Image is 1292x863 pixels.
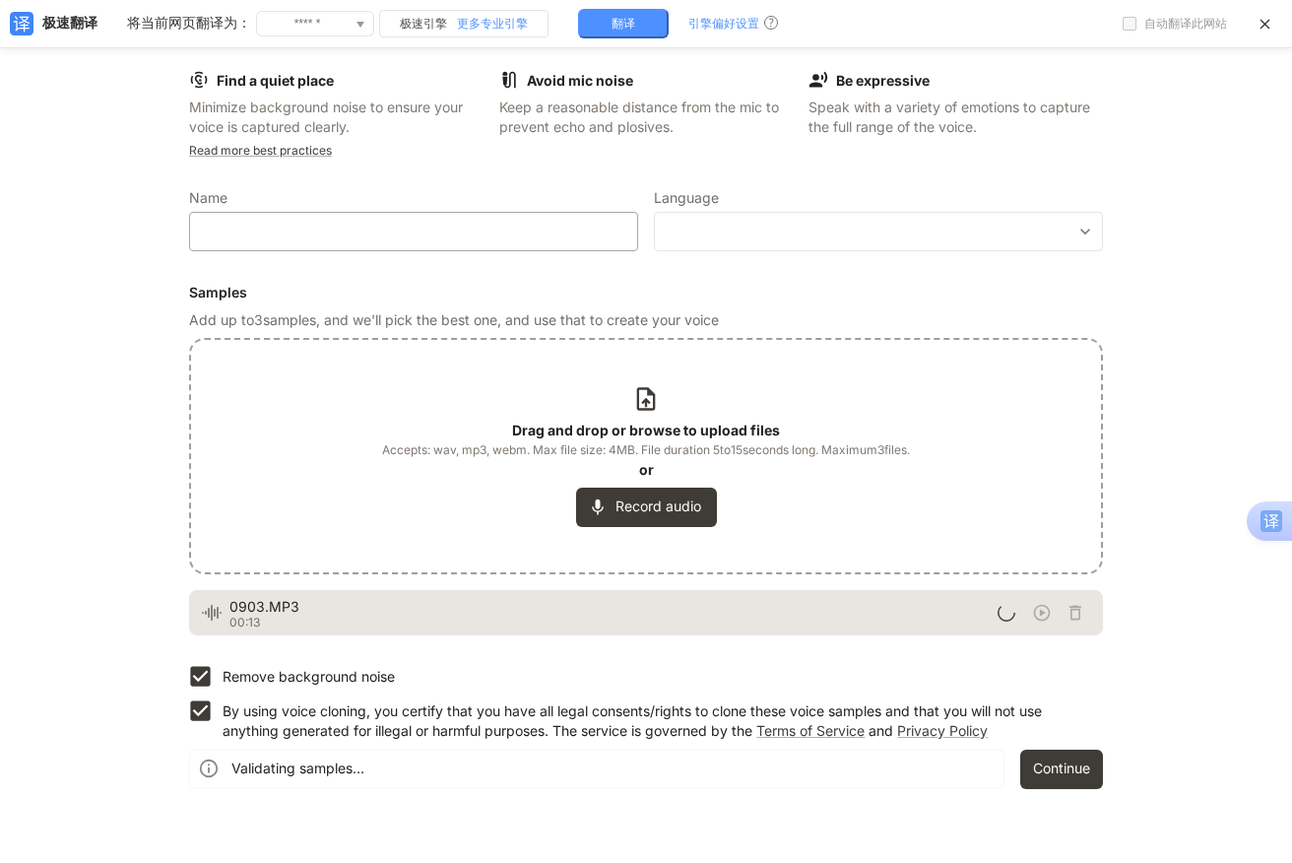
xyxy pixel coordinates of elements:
p: Keep a reasonable distance from the mic to prevent echo and plosives. [499,98,794,137]
b: or [639,461,654,478]
a: Privacy Policy [897,722,988,739]
p: Speak with a variety of emotions to capture the full range of the voice. [808,98,1103,137]
p: 00:13 [229,617,998,629]
a: Terms of Service [756,722,865,739]
p: Add up to 3 samples, and we'll pick the best one, and use that to create your voice [189,310,1103,330]
button: Continue [1020,750,1103,789]
span: Accepts: wav, mp3, webm. Max file size: 4MB. File duration 5 to 15 seconds long. Maximum 3 files. [382,440,910,460]
div: ​ [655,222,1102,241]
b: Find a quiet place [217,72,334,89]
b: Avoid mic noise [527,72,633,89]
div: Validating samples... [231,751,364,786]
button: Record audio [576,488,717,527]
p: Language [654,191,719,205]
p: By using voice cloning, you certify that you have all legal consents/rights to clone these voice ... [223,701,1087,741]
p: Minimize background noise to ensure your voice is captured clearly. [189,98,484,137]
b: Drag and drop or browse to upload files [512,422,780,438]
h6: Samples [189,283,1103,302]
p: Remove background noise [223,667,395,687]
p: Name [189,191,227,205]
a: Read more best practices [189,143,332,158]
b: Be expressive [836,72,930,89]
span: 0903.MP3 [229,597,998,617]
